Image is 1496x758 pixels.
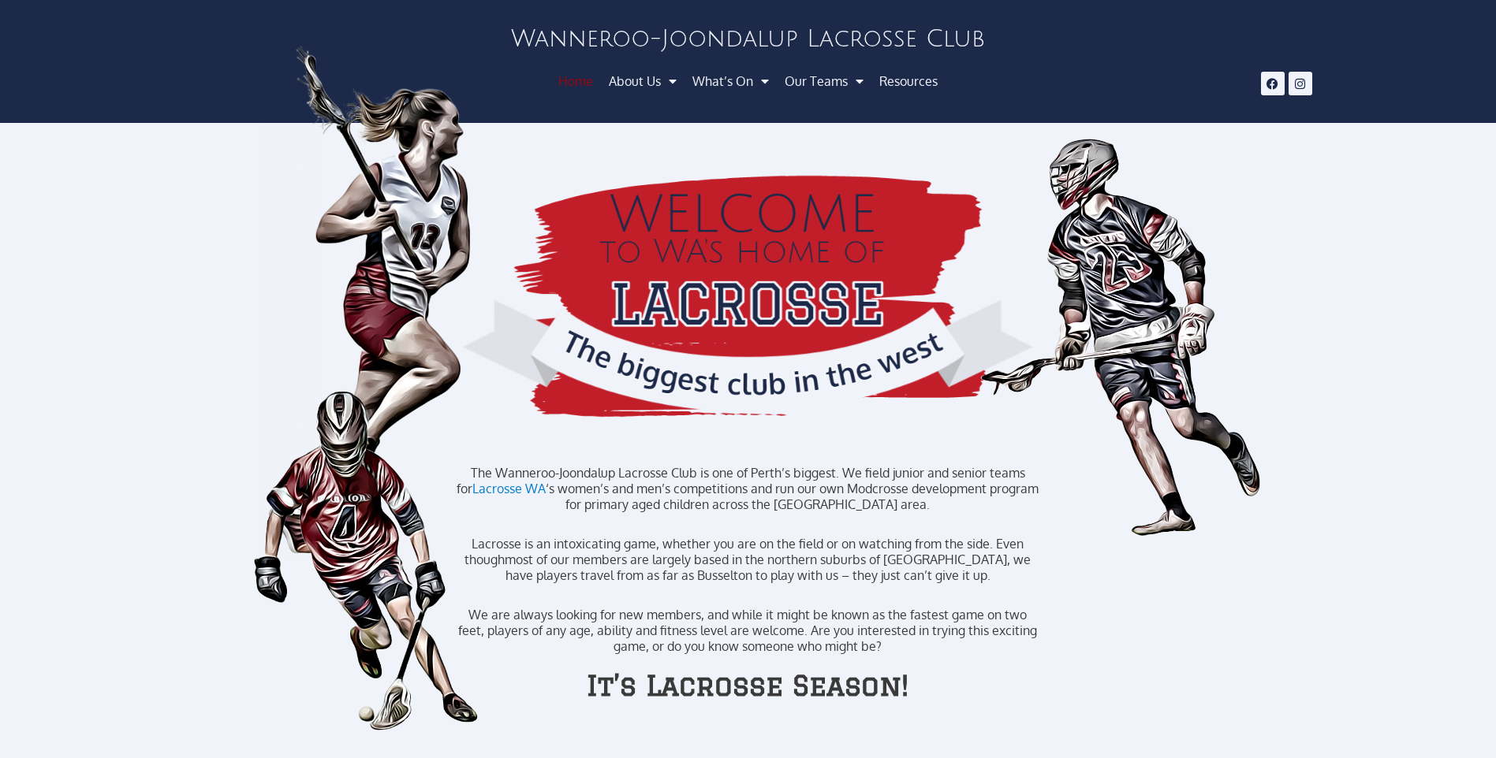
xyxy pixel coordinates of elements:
nav: Menu [307,67,1188,95]
p: We are always looking for new members, and while it might be known as the fastest game on two fee... [456,607,1039,654]
a: Lacrosse WA [472,481,546,496]
a: About Us [601,67,685,95]
span: most of our members are largely based in the northern suburbs of [GEOGRAPHIC_DATA], we have playe... [505,552,1031,583]
span: Lacrosse is an intoxicating game, whether you are on the field or on watching from the side. Even... [464,536,1024,567]
h1: It’s Lacrosse Season! [456,670,1039,701]
img: Stylised Male Lacrosse Player Running with the Ball [976,131,1268,549]
img: Stylised Male Lacrosse Player Picking up a Groundthe Ball [244,388,487,740]
a: Home [550,67,601,95]
a: Our Teams [777,67,871,95]
a: What’s On [685,67,777,95]
a: Resources [871,67,946,95]
img: Stylised Female Lacrosse Player Running for the Ball [259,43,488,559]
p: The Wanneroo-Joondalup Lacrosse Club is one of Perth’s biggest. We field junior and senior teams ... [456,465,1039,512]
h2: Wanneroo-Joondalup Lacrosse Club [307,28,1188,51]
